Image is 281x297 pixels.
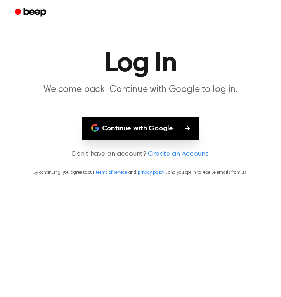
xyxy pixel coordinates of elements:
[9,149,272,160] p: Don't have an account?
[9,5,53,20] a: Beep
[148,149,208,160] a: Create an Account
[9,169,272,176] p: By continuing, you agree to our and , and you opt in to receive emails from us.
[138,170,164,175] a: privacy policy
[96,170,127,175] a: terms of service
[9,50,272,78] h1: Log In
[82,117,199,140] button: Continue with Google
[9,84,272,95] p: Welcome back! Continue with Google to log in.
